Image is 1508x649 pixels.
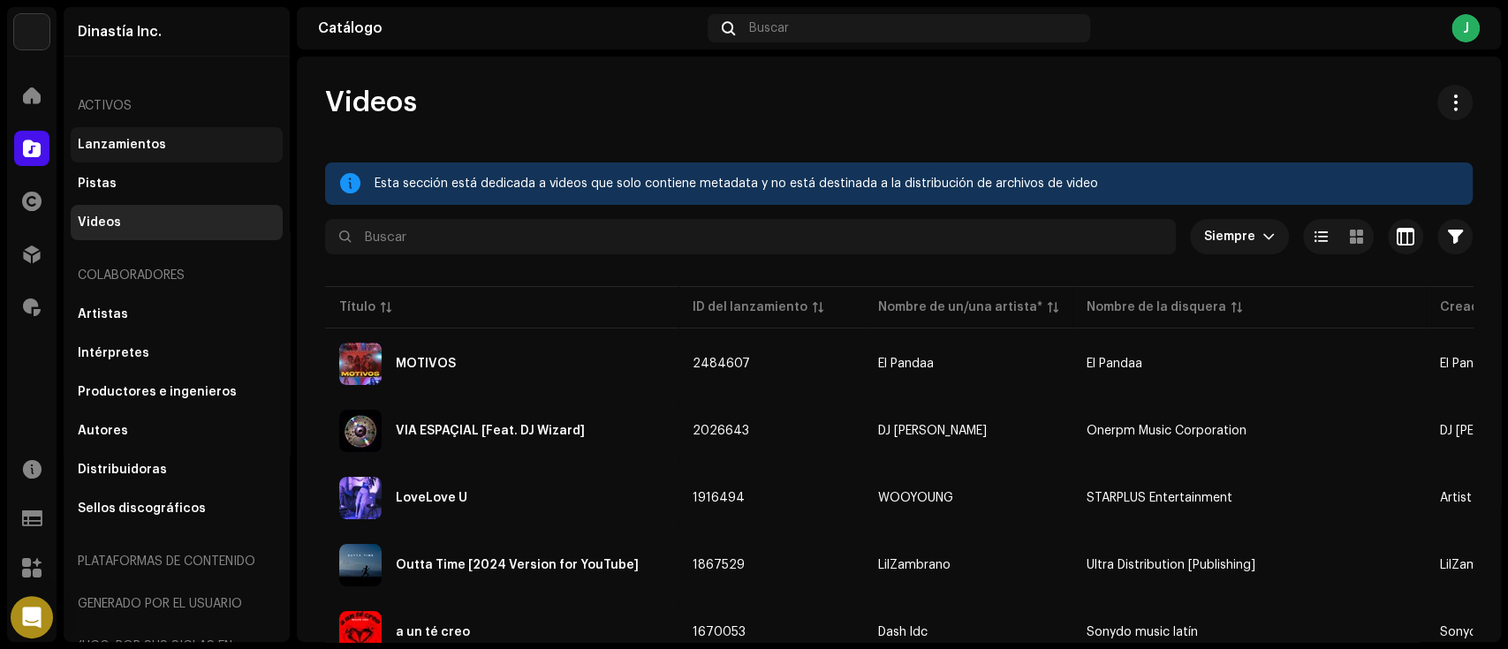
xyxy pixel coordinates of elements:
div: Catálogo [318,21,701,35]
div: Lanzamientos [78,138,166,152]
span: Onerpm Music Corporation [1087,425,1247,437]
span: 1916494 [693,492,745,504]
re-m-nav-item: Sellos discográficos [71,491,283,526]
div: Productores e ingenieros [78,385,237,399]
div: LilZambrano [878,559,951,571]
div: Artistas [78,307,128,321]
span: 2484607 [693,358,750,370]
span: 1670053 [693,626,746,638]
div: Nombre de la disquera [1087,298,1226,316]
span: Ultra Distribution [Publishing] [1087,559,1255,571]
re-a-nav-header: Activos [71,85,283,127]
span: LilZambrano [878,559,1058,571]
div: Pistas [78,177,117,191]
div: LoveLove U [396,492,467,504]
re-m-nav-item: Autores [71,413,283,449]
div: dropdown trigger [1262,219,1275,254]
span: WOOYOUNG [878,492,1058,504]
re-m-nav-item: Lanzamientos [71,127,283,162]
div: Distribuidoras [78,463,167,477]
div: Videos [78,215,121,230]
span: El Pandaa [878,358,1058,370]
span: Videos [325,85,417,120]
span: El Pandaa [1440,358,1496,370]
span: Artist [1440,492,1472,504]
re-m-nav-item: Artistas [71,297,283,332]
span: Dash ldc [878,626,1058,638]
div: Autores [78,424,128,438]
span: 2026643 [693,425,749,437]
div: MOTIVOS [396,358,456,370]
span: 1867529 [693,559,745,571]
div: Nombre de un/una artista* [878,298,1042,316]
div: Outta Time [2024 Version for YouTube] [396,559,639,571]
div: Título [339,298,375,316]
span: STARPLUS Entertainment [1087,492,1232,504]
div: El Pandaa [878,358,934,370]
div: ID del lanzamiento [693,298,807,316]
span: El Pandaa [1087,358,1142,370]
re-m-nav-item: Distribuidoras [71,452,283,487]
div: DJ [PERSON_NAME] [878,425,987,437]
input: Buscar [325,219,1176,254]
re-m-nav-item: Intérpretes [71,336,283,371]
div: WOOYOUNG [878,492,953,504]
re-m-nav-item: Videos [71,205,283,240]
re-m-nav-item: Pistas [71,166,283,201]
img: aae91444-1879-4617-b1a5-152830f9e55e [339,544,382,586]
img: 48257be4-38e1-423f-bf03-81300282f8d9 [14,14,49,49]
div: J [1451,14,1480,42]
div: VIA ESPAÇIAL [Feat. DJ Wizard] [396,425,585,437]
span: DJ Juanovski [878,425,1058,437]
div: a un té creo [396,626,470,638]
img: 87689bf8-c2a5-4ffc-ba3a-3066ea07afe8 [339,410,382,452]
span: Siempre [1204,219,1262,254]
img: 136221c0-2f9c-4f14-bfb4-23bffa8f7cfc [339,477,382,519]
re-a-nav-header: Colaboradores [71,254,283,297]
div: Esta sección está dedicada a videos que solo contiene metadata y no está destinada a la distribuc... [375,173,1459,194]
re-m-nav-item: Productores e ingenieros [71,374,283,410]
img: a8a94bc3-003a-444f-b992-1d02b1c69d87 [339,343,382,385]
span: Buscar [749,21,789,35]
div: Dash ldc [878,626,928,638]
span: Sonydo music latín [1087,626,1198,638]
div: Intérpretes [78,346,149,360]
div: Sellos discográficos [78,502,206,516]
div: Open Intercom Messenger [11,596,53,638]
